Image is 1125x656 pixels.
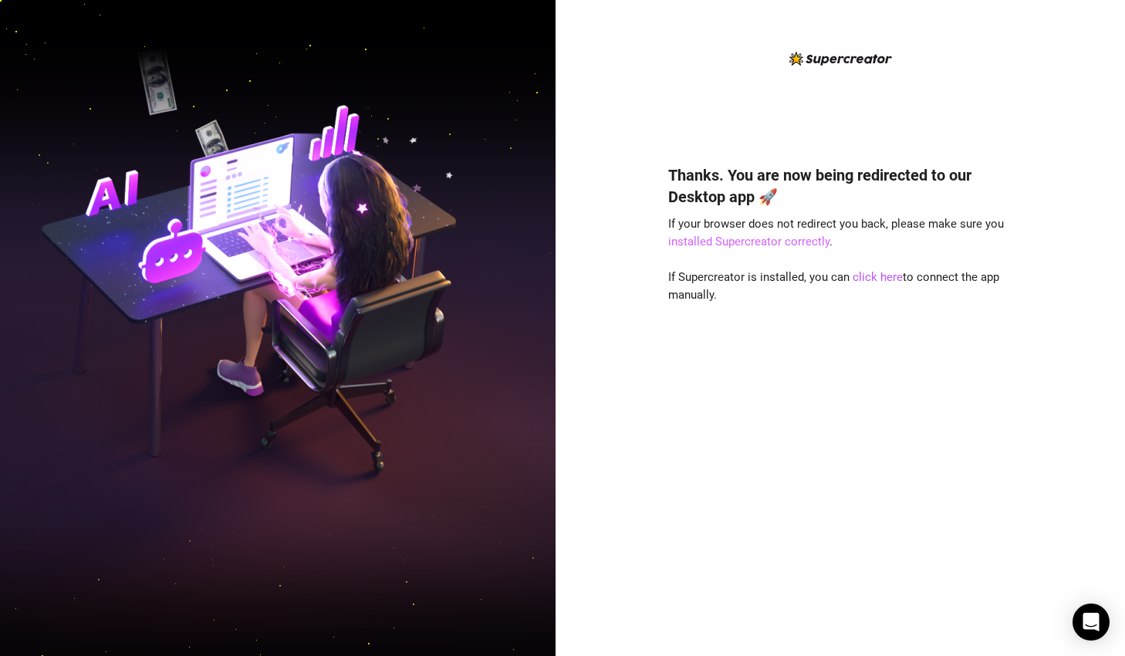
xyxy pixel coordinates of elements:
img: logo-BBDzfeDw.svg [789,52,892,66]
div: Open Intercom Messenger [1073,604,1110,641]
span: If Supercreator is installed, you can to connect the app manually. [668,270,999,303]
a: installed Supercreator correctly [668,235,829,249]
h4: Thanks. You are now being redirected to our Desktop app 🚀 [668,164,1012,208]
span: If your browser does not redirect you back, please make sure you . [668,217,1004,249]
a: click here [853,270,903,284]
